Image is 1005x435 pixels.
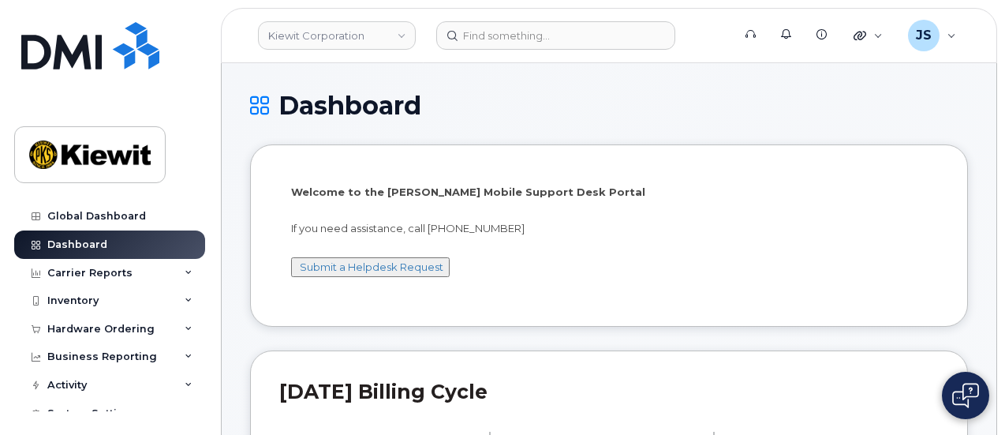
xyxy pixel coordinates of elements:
p: Welcome to the [PERSON_NAME] Mobile Support Desk Portal [291,185,927,200]
button: Submit a Helpdesk Request [291,257,450,277]
img: Open chat [952,383,979,408]
a: Submit a Helpdesk Request [300,261,443,273]
h1: Dashboard [250,92,968,119]
p: If you need assistance, call [PHONE_NUMBER] [291,221,927,236]
h2: [DATE] Billing Cycle [279,380,939,403]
